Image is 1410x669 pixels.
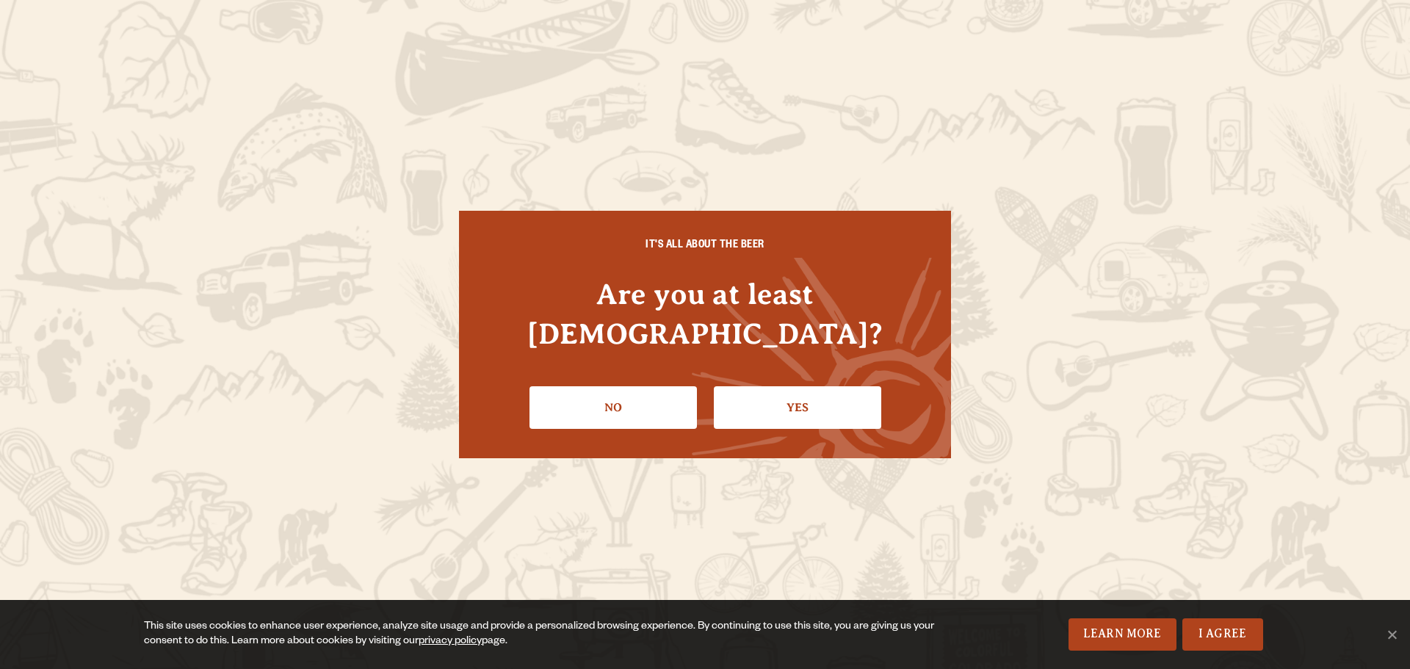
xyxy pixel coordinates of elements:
h6: IT'S ALL ABOUT THE BEER [488,240,922,253]
span: No [1384,627,1399,642]
a: I Agree [1182,618,1263,651]
h4: Are you at least [DEMOGRAPHIC_DATA]? [488,275,922,352]
a: Learn More [1069,618,1176,651]
a: No [529,386,697,429]
div: This site uses cookies to enhance user experience, analyze site usage and provide a personalized ... [144,620,946,649]
a: privacy policy [419,636,482,648]
a: Confirm I'm 21 or older [714,386,881,429]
